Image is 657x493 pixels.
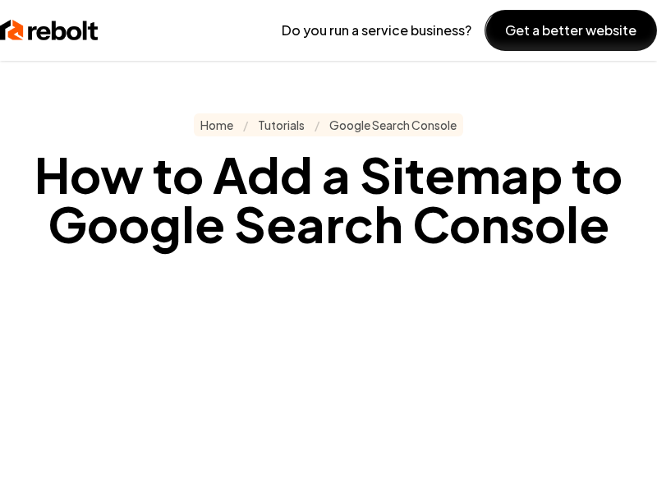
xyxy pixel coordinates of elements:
[485,10,657,51] button: Get a better website
[13,150,644,248] h1: How to Add a Sitemap to Google Search Console
[315,117,319,133] span: /
[329,117,457,133] a: Google Search Console
[258,117,305,133] a: Tutorials
[200,117,233,133] a: Home
[243,117,248,133] span: /
[282,21,471,40] p: Do you run a service business?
